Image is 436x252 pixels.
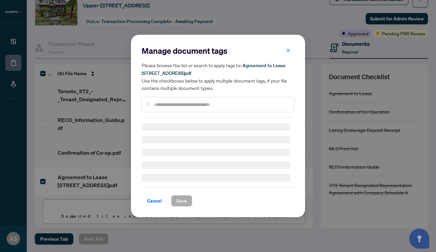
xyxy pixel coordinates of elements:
button: Open asap [409,229,429,249]
span: Cancel [147,196,162,206]
button: Cancel [142,195,167,207]
h2: Manage document tags [142,45,294,56]
h5: Please browse the list or search to apply tags to: Use the checkboxes below to apply multiple doc... [142,61,294,92]
button: Save [171,195,192,207]
span: close [286,48,291,53]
